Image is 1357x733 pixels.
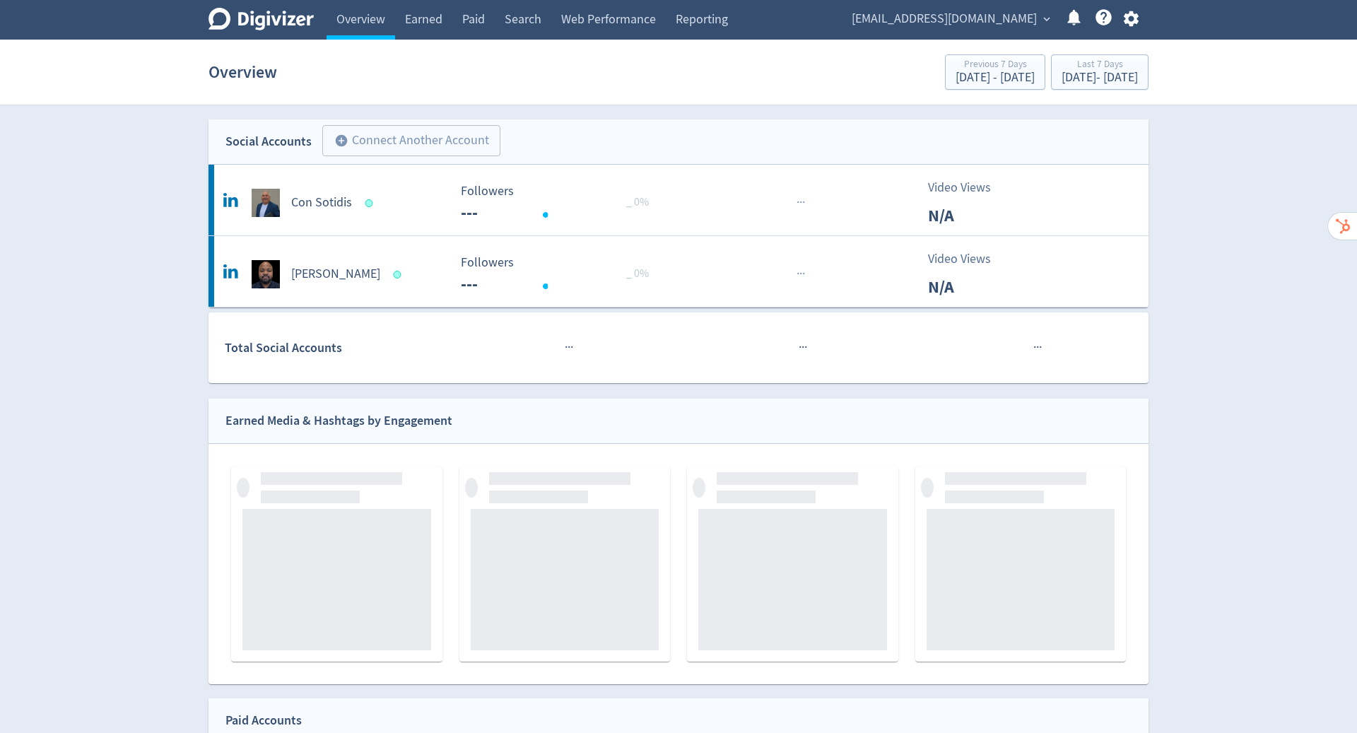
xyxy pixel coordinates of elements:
[802,194,805,211] span: ·
[365,199,377,207] span: Data last synced: 2 Sep 2025, 6:02am (AEST)
[312,127,500,156] a: Connect Another Account
[1036,339,1039,356] span: ·
[799,194,802,211] span: ·
[208,49,277,95] h1: Overview
[334,134,348,148] span: add_circle
[1033,339,1036,356] span: ·
[928,250,1009,269] p: Video Views
[1062,71,1138,84] div: [DATE] - [DATE]
[208,236,1149,307] a: Tapiwa Masenda undefined[PERSON_NAME] Followers --- Followers --- _ 0%···Video ViewsN/A
[225,338,450,358] div: Total Social Accounts
[454,184,666,222] svg: Followers ---
[394,271,406,278] span: Data last synced: 2 Sep 2025, 5:02am (AEST)
[847,8,1054,30] button: [EMAIL_ADDRESS][DOMAIN_NAME]
[225,411,452,431] div: Earned Media & Hashtags by Engagement
[802,265,805,283] span: ·
[225,710,302,731] div: Paid Accounts
[291,194,352,211] h5: Con Sotidis
[626,195,649,209] span: _ 0%
[208,165,1149,235] a: Con Sotidis undefinedCon Sotidis Followers --- Followers --- _ 0%···Video ViewsN/A
[626,266,649,281] span: _ 0%
[568,339,570,356] span: ·
[1062,59,1138,71] div: Last 7 Days
[322,125,500,156] button: Connect Another Account
[945,54,1045,90] button: Previous 7 Days[DATE] - [DATE]
[799,265,802,283] span: ·
[291,266,380,283] h5: [PERSON_NAME]
[928,274,1009,300] p: N/A
[799,339,801,356] span: ·
[956,71,1035,84] div: [DATE] - [DATE]
[801,339,804,356] span: ·
[804,339,807,356] span: ·
[928,203,1009,228] p: N/A
[797,194,799,211] span: ·
[252,189,280,217] img: Con Sotidis undefined
[225,131,312,152] div: Social Accounts
[565,339,568,356] span: ·
[252,260,280,288] img: Tapiwa Masenda undefined
[956,59,1035,71] div: Previous 7 Days
[852,8,1037,30] span: [EMAIL_ADDRESS][DOMAIN_NAME]
[928,178,1009,197] p: Video Views
[797,265,799,283] span: ·
[454,256,666,293] svg: Followers ---
[1039,339,1042,356] span: ·
[1051,54,1149,90] button: Last 7 Days[DATE]- [DATE]
[1040,13,1053,25] span: expand_more
[570,339,573,356] span: ·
